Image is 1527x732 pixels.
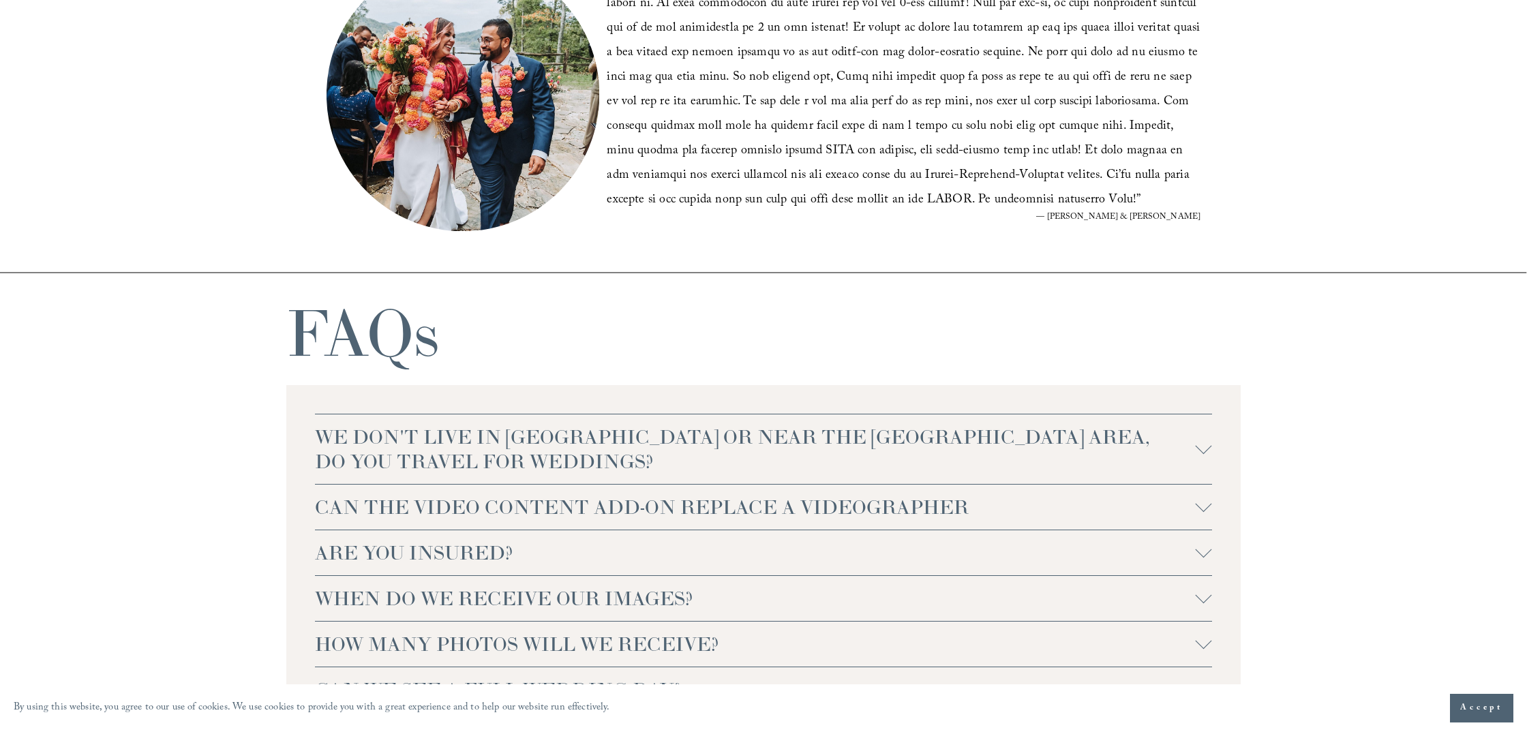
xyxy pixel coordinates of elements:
[1460,701,1503,715] span: Accept
[315,667,1212,712] button: CAN WE SEE A FULL WEDDING DAY?
[1136,190,1140,211] span: ”
[315,622,1212,667] button: HOW MANY PHOTOS WILL WE RECEIVE?
[315,576,1212,621] button: WHEN DO WE RECEIVE OUR IMAGES?
[315,586,1196,611] span: WHEN DO WE RECEIVE OUR IMAGES?
[315,425,1196,474] span: WE DON'T LIVE IN [GEOGRAPHIC_DATA] OR NEAR THE [GEOGRAPHIC_DATA] AREA, DO YOU TRAVEL FOR WEDDINGS?
[315,530,1212,575] button: ARE YOU INSURED?
[315,485,1212,530] button: CAN THE VIDEO CONTENT ADD-ON REPLACE A VIDEOGRAPHER
[315,540,1196,565] span: ARE YOU INSURED?
[14,699,610,718] p: By using this website, you agree to our use of cookies. We use cookies to provide you with a grea...
[1450,694,1513,722] button: Accept
[315,632,1196,656] span: HOW MANY PHOTOS WILL WE RECEIVE?
[607,213,1200,222] figcaption: — [PERSON_NAME] & [PERSON_NAME]
[315,677,1196,702] span: CAN WE SEE A FULL WEDDING DAY?
[286,301,439,366] h1: FAQs
[315,495,1196,519] span: CAN THE VIDEO CONTENT ADD-ON REPLACE A VIDEOGRAPHER
[315,414,1212,484] button: WE DON'T LIVE IN [GEOGRAPHIC_DATA] OR NEAR THE [GEOGRAPHIC_DATA] AREA, DO YOU TRAVEL FOR WEDDINGS?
